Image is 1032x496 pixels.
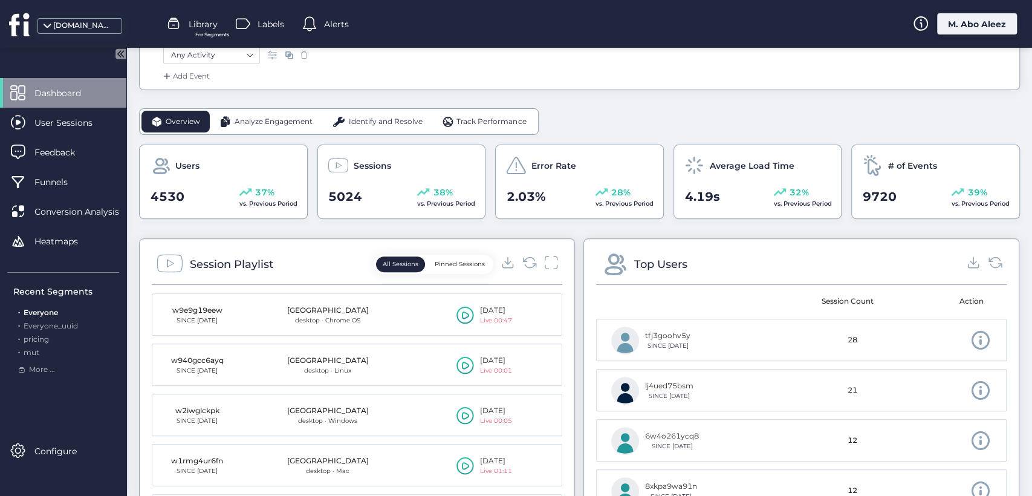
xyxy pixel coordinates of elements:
[258,18,284,31] span: Labels
[195,31,229,39] span: For Segments
[376,256,425,272] button: All Sessions
[324,18,349,31] span: Alerts
[863,188,897,206] span: 9720
[167,305,227,316] div: w9e9g19eew
[456,116,526,128] span: Track Performance
[287,305,369,316] div: [GEOGRAPHIC_DATA]
[18,345,20,357] span: .
[190,256,273,273] div: Session Playlist
[171,46,252,64] nz-select-item: Any Activity
[287,416,369,426] div: desktop · Windows
[611,186,631,199] span: 28%
[287,355,369,367] div: [GEOGRAPHIC_DATA]
[161,70,210,82] div: Add Event
[797,285,898,319] mat-header-cell: Session Count
[287,455,369,467] div: [GEOGRAPHIC_DATA]
[255,186,274,199] span: 37%
[645,341,690,351] div: SINCE [DATE]
[480,466,512,476] div: Live 01:11
[24,348,39,357] span: mut
[634,256,687,273] div: Top Users
[480,305,512,316] div: [DATE]
[24,308,58,317] span: Everyone
[287,316,369,325] div: desktop · Chrome OS
[239,200,297,207] span: vs. Previous Period
[287,466,369,476] div: desktop · Mac
[480,316,512,325] div: Live 00:47
[34,205,137,218] span: Conversion Analysis
[596,200,654,207] span: vs. Previous Period
[34,175,86,189] span: Funnels
[53,20,114,31] div: [DOMAIN_NAME]
[18,319,20,330] span: .
[848,385,857,396] span: 21
[952,200,1010,207] span: vs. Previous Period
[34,146,93,159] span: Feedback
[480,416,512,426] div: Live 00:05
[167,466,227,476] div: SINCE [DATE]
[898,285,998,319] mat-header-cell: Action
[167,455,227,467] div: w1rmg4ur6fn
[34,445,95,458] span: Configure
[645,391,693,401] div: SINCE [DATE]
[645,380,693,392] div: lj4ued75bsm
[888,159,936,172] span: # of Events
[166,116,200,128] span: Overview
[18,305,20,317] span: .
[18,332,20,344] span: .
[287,366,369,376] div: desktop · Linux
[287,405,369,417] div: [GEOGRAPHIC_DATA]
[175,159,200,172] span: Users
[167,366,227,376] div: SINCE [DATE]
[773,200,831,207] span: vs. Previous Period
[167,355,227,367] div: w940gcc6ayq
[34,235,96,248] span: Heatmaps
[684,188,719,206] span: 4.19s
[507,188,546,206] span: 2.03%
[349,116,423,128] span: Identify and Resolve
[24,321,78,330] span: Everyone_uuid
[531,159,576,172] span: Error Rate
[645,481,697,492] div: 8xkpa9wa91n
[433,186,453,199] span: 38%
[328,188,362,206] span: 5024
[480,366,512,376] div: Live 00:01
[645,442,699,451] div: SINCE [DATE]
[480,405,512,417] div: [DATE]
[13,285,119,298] div: Recent Segments
[354,159,391,172] span: Sessions
[790,186,809,199] span: 32%
[937,13,1017,34] div: M. Abo Aleez
[235,116,313,128] span: Analyze Engagement
[967,186,987,199] span: 39%
[480,455,512,467] div: [DATE]
[167,405,227,417] div: w2iwglckpk
[167,316,227,325] div: SINCE [DATE]
[428,256,492,272] button: Pinned Sessions
[848,334,857,346] span: 28
[29,364,55,376] span: More ...
[645,330,690,342] div: tfj3goohv5y
[151,188,184,206] span: 4530
[848,435,857,446] span: 12
[417,200,475,207] span: vs. Previous Period
[34,116,111,129] span: User Sessions
[167,416,227,426] div: SINCE [DATE]
[24,334,49,344] span: pricing
[710,159,794,172] span: Average Load Time
[189,18,218,31] span: Library
[480,355,512,367] div: [DATE]
[34,86,99,100] span: Dashboard
[645,431,699,442] div: 6w4o261ycq8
